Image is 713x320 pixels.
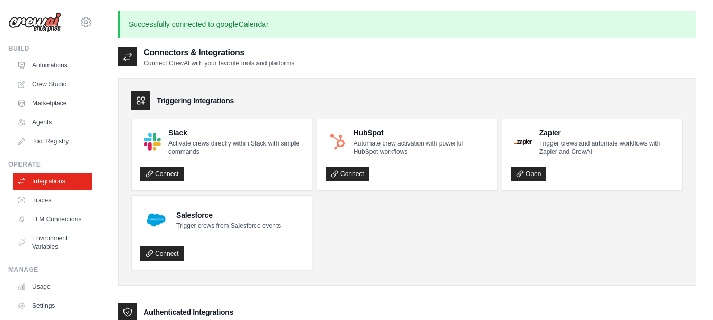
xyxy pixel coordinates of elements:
div: Manage [8,266,92,274]
h4: Slack [168,128,303,138]
a: Integrations [13,173,92,190]
div: Operate [8,160,92,169]
h4: Zapier [539,128,674,138]
img: Slack Logo [144,133,161,150]
a: Usage [13,278,92,295]
a: Connect [140,167,184,181]
p: Successfully connected to googleCalendar [118,11,696,38]
h4: HubSpot [354,128,489,138]
a: Connect [140,246,184,261]
a: Open [511,167,546,181]
a: Traces [13,192,92,209]
a: Connect [326,167,369,181]
img: HubSpot Logo [329,133,346,151]
p: Connect CrewAI with your favorite tools and platforms [144,59,294,67]
a: Tool Registry [13,133,92,150]
img: Logo [8,12,61,32]
a: Marketplace [13,95,92,112]
p: Trigger crews from Salesforce events [176,221,281,230]
a: Crew Studio [13,76,92,93]
h3: Triggering Integrations [157,95,234,106]
a: Settings [13,297,92,314]
a: Environment Variables [13,230,92,255]
h4: Salesforce [176,210,281,220]
h3: Authenticated Integrations [144,307,233,317]
p: Trigger crews and automate workflows with Zapier and CrewAI [539,139,674,156]
p: Activate crews directly within Slack with simple commands [168,139,303,156]
p: Automate crew activation with powerful HubSpot workflows [354,139,489,156]
a: LLM Connections [13,211,92,228]
a: Agents [13,114,92,131]
img: Salesforce Logo [144,207,169,232]
div: Build [8,44,92,53]
img: Zapier Logo [514,139,532,145]
h2: Connectors & Integrations [144,46,294,59]
a: Automations [13,57,92,74]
